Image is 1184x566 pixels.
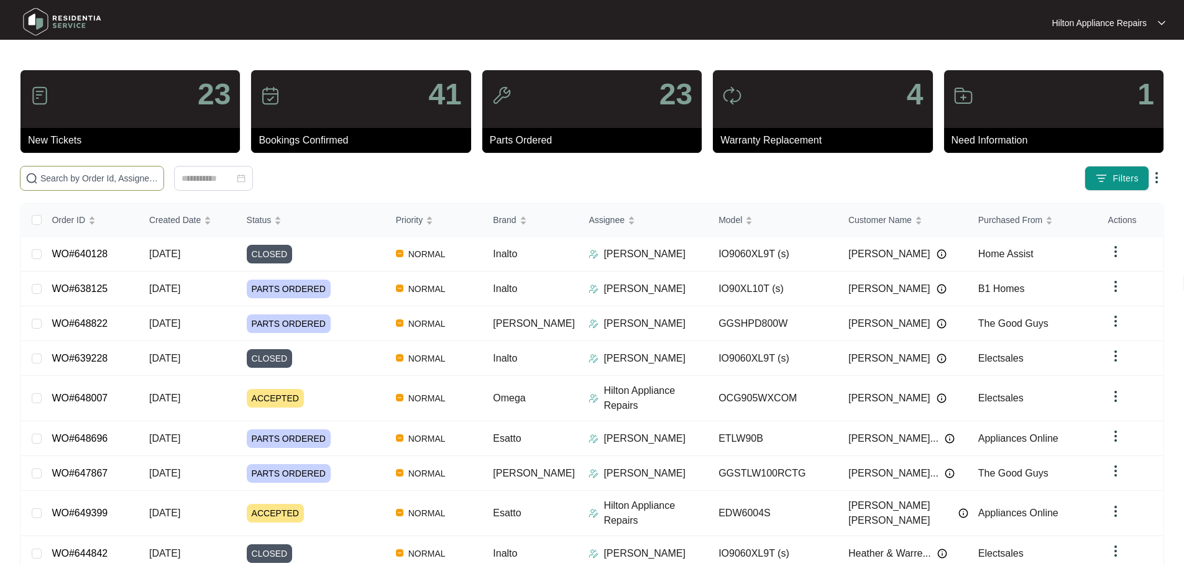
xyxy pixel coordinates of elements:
[483,204,579,237] th: Brand
[589,393,599,403] img: Assigner Icon
[848,391,930,406] span: [PERSON_NAME]
[968,204,1098,237] th: Purchased From
[838,204,968,237] th: Customer Name
[149,468,180,478] span: [DATE]
[1108,463,1123,478] img: dropdown arrow
[386,204,484,237] th: Priority
[149,353,180,363] span: [DATE]
[978,318,1049,329] span: The Good Guys
[396,509,403,516] img: Vercel Logo
[603,498,709,528] p: Hilton Appliance Repairs
[1108,544,1123,559] img: dropdown arrow
[848,466,938,481] span: [PERSON_NAME]...
[709,491,838,536] td: EDW6004S
[953,86,973,106] img: icon
[1108,429,1123,444] img: dropdown arrow
[978,213,1042,227] span: Purchased From
[603,281,686,296] p: [PERSON_NAME]
[247,504,304,523] span: ACCEPTED
[396,213,423,227] span: Priority
[149,249,180,259] span: [DATE]
[589,213,625,227] span: Assignee
[149,433,180,444] span: [DATE]
[403,431,451,446] span: NORMAL
[396,394,403,401] img: Vercel Logo
[1137,80,1154,109] p: 1
[396,285,403,292] img: Vercel Logo
[403,391,451,406] span: NORMAL
[396,319,403,327] img: Vercel Logo
[1113,172,1139,185] span: Filters
[428,80,461,109] p: 41
[1108,314,1123,329] img: dropdown arrow
[709,421,838,456] td: ETLW90B
[589,319,599,329] img: Assigner Icon
[1085,166,1149,191] button: filter iconFilters
[396,354,403,362] img: Vercel Logo
[52,433,108,444] a: WO#648696
[978,508,1058,518] span: Appliances Online
[603,466,686,481] p: [PERSON_NAME]
[403,351,451,366] span: NORMAL
[848,281,930,296] span: [PERSON_NAME]
[52,508,108,518] a: WO#649399
[493,393,525,403] span: Omega
[659,80,692,109] p: 23
[589,284,599,294] img: Assigner Icon
[589,434,599,444] img: Assigner Icon
[40,171,158,185] input: Search by Order Id, Assignee Name, Customer Name, Brand and Model
[403,466,451,481] span: NORMAL
[603,351,686,366] p: [PERSON_NAME]
[52,548,108,559] a: WO#644842
[247,280,331,298] span: PARTS ORDERED
[25,172,38,185] img: search-icon
[937,393,947,403] img: Info icon
[978,548,1024,559] span: Electsales
[493,318,575,329] span: [PERSON_NAME]
[952,133,1163,148] p: Need Information
[848,546,931,561] span: Heather & Warre...
[720,133,932,148] p: Warranty Replacement
[28,133,240,148] p: New Tickets
[30,86,50,106] img: icon
[493,433,521,444] span: Esatto
[149,213,201,227] span: Created Date
[848,316,930,331] span: [PERSON_NAME]
[52,213,85,227] span: Order ID
[247,389,304,408] span: ACCEPTED
[52,393,108,403] a: WO#648007
[589,508,599,518] img: Assigner Icon
[579,204,709,237] th: Assignee
[52,249,108,259] a: WO#640128
[937,284,947,294] img: Info icon
[978,468,1049,478] span: The Good Guys
[490,133,702,148] p: Parts Ordered
[589,468,599,478] img: Assigner Icon
[709,376,838,421] td: OCG905WXCOM
[945,434,955,444] img: Info icon
[1095,172,1108,185] img: filter icon
[958,508,968,518] img: Info icon
[978,393,1024,403] span: Electsales
[396,549,403,557] img: Vercel Logo
[589,549,599,559] img: Assigner Icon
[937,549,947,559] img: Info icon
[978,433,1058,444] span: Appliances Online
[1108,244,1123,259] img: dropdown arrow
[937,319,947,329] img: Info icon
[247,314,331,333] span: PARTS ORDERED
[139,204,237,237] th: Created Date
[403,247,451,262] span: NORMAL
[1108,504,1123,519] img: dropdown arrow
[937,249,947,259] img: Info icon
[493,213,516,227] span: Brand
[718,213,742,227] span: Model
[945,468,955,478] img: Info icon
[237,204,386,237] th: Status
[149,548,180,559] span: [DATE]
[493,283,517,294] span: Inalto
[492,86,512,106] img: icon
[403,546,451,561] span: NORMAL
[493,468,575,478] span: [PERSON_NAME]
[1149,170,1164,185] img: dropdown arrow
